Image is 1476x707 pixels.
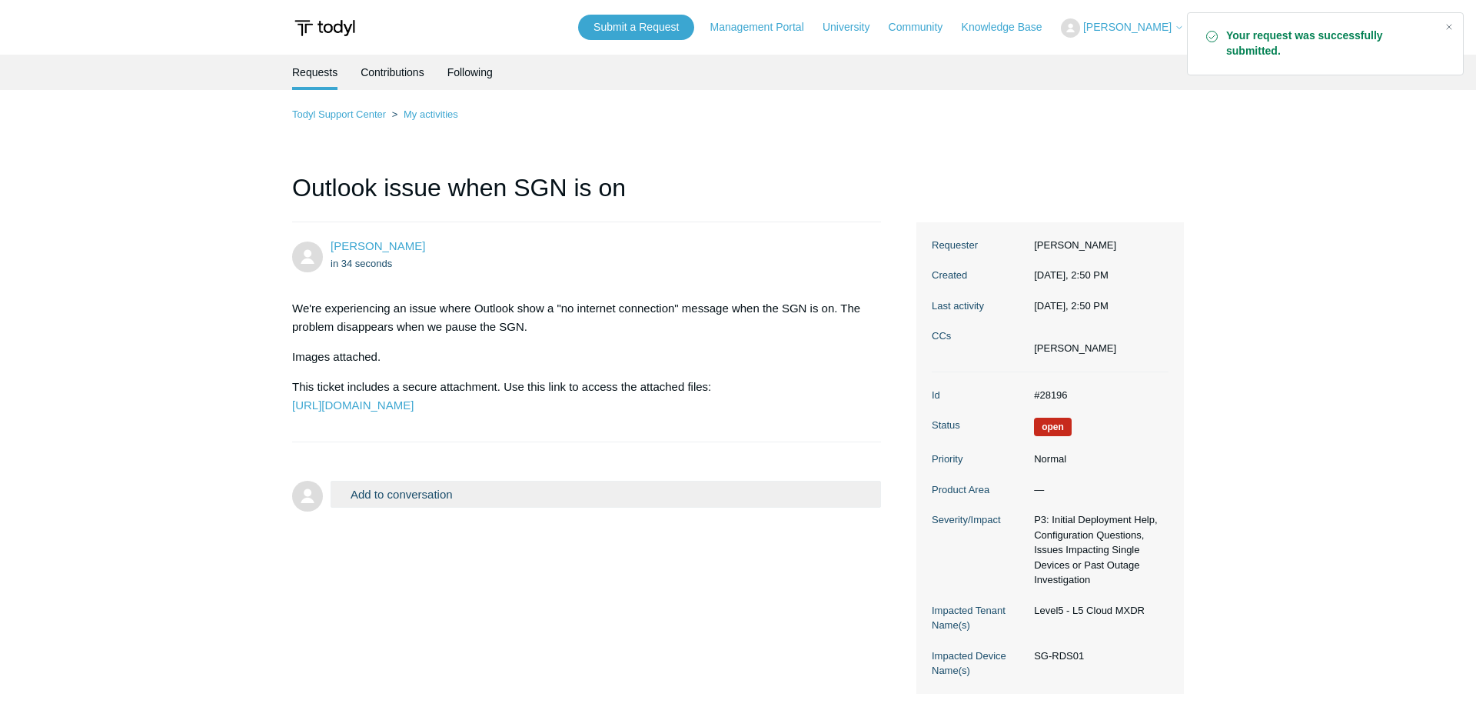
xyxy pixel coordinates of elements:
[962,19,1058,35] a: Knowledge Base
[1026,388,1168,403] dd: #28196
[932,268,1026,283] dt: Created
[932,418,1026,433] dt: Status
[1034,269,1109,281] time: 09/17/2025, 14:50
[447,55,493,90] a: Following
[1438,16,1460,38] div: Close
[1061,18,1184,38] button: [PERSON_NAME]
[823,19,885,35] a: University
[1026,603,1168,619] dd: Level5 - L5 Cloud MXDR
[932,238,1026,253] dt: Requester
[932,452,1026,467] dt: Priority
[1026,482,1168,498] dd: —
[1034,341,1116,356] li: Ben Filippelli
[292,348,866,366] p: Images attached.
[331,258,392,269] time: 09/17/2025, 14:50
[1034,300,1109,312] time: 09/17/2025, 14:50
[932,649,1026,679] dt: Impacted Device Name(s)
[404,108,458,120] a: My activities
[1026,649,1168,664] dd: SG-RDS01
[292,299,866,336] p: We're experiencing an issue where Outlook show a "no internet connection" message when the SGN is...
[292,108,389,120] li: Todyl Support Center
[932,482,1026,498] dt: Product Area
[1026,512,1168,588] dd: P3: Initial Deployment Help, Configuration Questions, Issues Impacting Single Devices or Past Out...
[1083,21,1172,33] span: [PERSON_NAME]
[932,388,1026,403] dt: Id
[1026,238,1168,253] dd: [PERSON_NAME]
[1034,418,1072,436] span: We are working on a response for you
[932,298,1026,314] dt: Last activity
[292,378,866,415] p: This ticket includes a secure attachment. Use this link to access the attached files:
[889,19,959,35] a: Community
[292,399,414,412] a: [URL][DOMAIN_NAME]
[331,481,881,508] button: Add to conversation
[331,239,425,252] span: Daniel Payares
[389,108,458,120] li: My activities
[578,15,694,40] a: Submit a Request
[361,55,424,90] a: Contributions
[1226,28,1432,59] strong: Your request was successfully submitted.
[932,603,1026,633] dt: Impacted Tenant Name(s)
[292,169,881,222] h1: Outlook issue when SGN is on
[292,108,386,120] a: Todyl Support Center
[331,239,425,252] a: [PERSON_NAME]
[932,328,1026,344] dt: CCs
[932,512,1026,528] dt: Severity/Impact
[292,14,357,42] img: Todyl Support Center Help Center home page
[292,55,337,90] li: Requests
[1026,452,1168,467] dd: Normal
[710,19,819,35] a: Management Portal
